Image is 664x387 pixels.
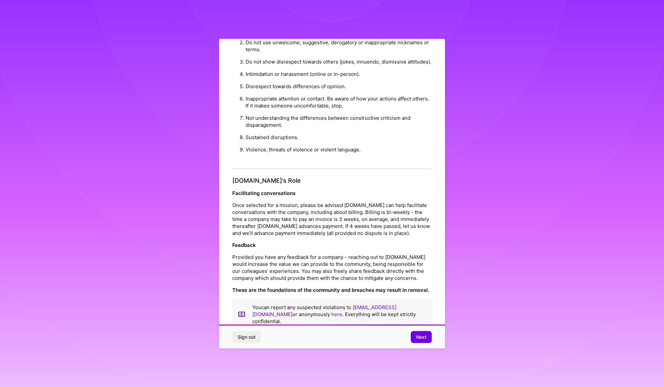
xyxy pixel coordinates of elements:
[246,56,432,68] li: Do not show disrespect towards others (jokes, innuendo, dismissive attitudes).
[232,242,256,248] strong: Feedback
[331,311,342,317] a: here
[252,304,396,317] a: [EMAIL_ADDRESS][DOMAIN_NAME]
[232,287,429,293] strong: These are the foundations of the community and breaches may result in removal.
[246,80,432,93] li: Disrespect towards differences of opinion.
[232,254,432,282] p: Provided you have any feedback for a company - reaching out to [DOMAIN_NAME] would increase the v...
[232,331,261,343] button: Sign out
[232,190,295,196] strong: Facilitating conversations
[246,36,432,56] li: Do not use unwelcome, suggestive, derogatory or inappropriate nicknames or terms.
[238,334,256,340] span: Sign out
[246,131,432,143] li: Sustained disruptions.
[246,93,432,112] li: Inappropriate attention or contact. Be aware of how your actions affect others. If it makes someo...
[246,143,432,156] li: Violence, threats of violence or violent language.
[411,331,432,343] button: Next
[238,304,246,325] img: book icon
[232,202,432,237] p: Once selected for a mission, please be advised [DOMAIN_NAME] can help facilitate conversations wi...
[252,304,426,325] p: You can report any suspected violations to or anonymously . Everything will be kept strictly conf...
[246,112,432,131] li: Not understanding the differences between constructive criticism and disparagement.
[416,334,426,340] span: Next
[232,177,432,184] h4: [DOMAIN_NAME]’s Role
[246,68,432,80] li: Intimidation or harassment (online or in-person).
